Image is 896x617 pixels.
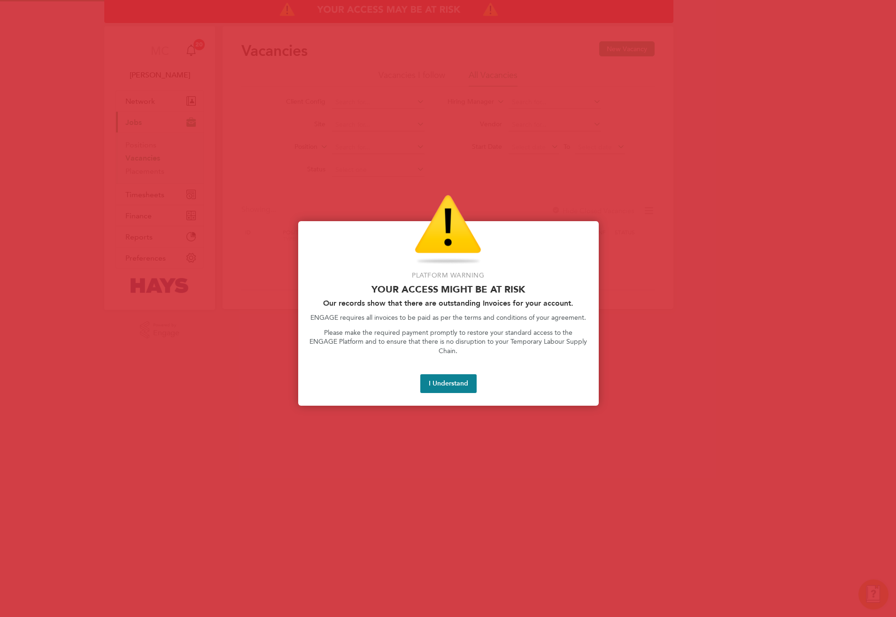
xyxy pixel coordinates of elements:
p: Platform Warning [309,271,587,280]
p: Your access might be at risk [309,284,587,295]
p: ENGAGE requires all invoices to be paid as per the terms and conditions of your agreement. [309,313,587,323]
div: Access At Risk [298,221,599,406]
p: Please make the required payment promptly to restore your standard access to the ENGAGE Platform ... [309,328,587,356]
h2: Our records show that there are outstanding Invoices for your account. [309,299,587,308]
button: I Understand [420,374,477,393]
img: Warning Icon [415,195,481,265]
